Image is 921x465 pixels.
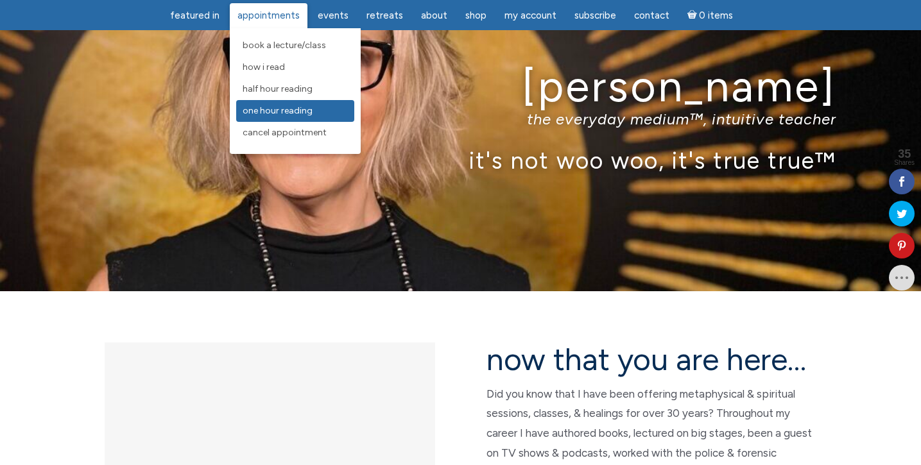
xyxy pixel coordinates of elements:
[236,35,354,56] a: Book a Lecture/Class
[567,3,624,28] a: Subscribe
[894,160,915,166] span: Shares
[504,10,556,21] span: My Account
[359,3,411,28] a: Retreats
[230,3,307,28] a: Appointments
[243,127,327,138] span: Cancel Appointment
[497,3,564,28] a: My Account
[85,62,836,110] h1: [PERSON_NAME]
[680,2,741,28] a: Cart0 items
[421,10,447,21] span: About
[465,10,486,21] span: Shop
[699,11,733,21] span: 0 items
[486,342,817,376] h2: now that you are here…
[626,3,677,28] a: Contact
[170,10,219,21] span: featured in
[687,10,700,21] i: Cart
[574,10,616,21] span: Subscribe
[236,100,354,122] a: One Hour Reading
[243,40,326,51] span: Book a Lecture/Class
[162,3,227,28] a: featured in
[894,148,915,160] span: 35
[85,146,836,174] p: it's not woo woo, it's true true™
[85,110,836,128] p: the everyday medium™, intuitive teacher
[318,10,349,21] span: Events
[237,10,300,21] span: Appointments
[366,10,403,21] span: Retreats
[310,3,356,28] a: Events
[243,105,313,116] span: One Hour Reading
[236,78,354,100] a: Half Hour Reading
[634,10,669,21] span: Contact
[243,62,285,72] span: How I Read
[236,56,354,78] a: How I Read
[243,83,313,94] span: Half Hour Reading
[458,3,494,28] a: Shop
[413,3,455,28] a: About
[236,122,354,144] a: Cancel Appointment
